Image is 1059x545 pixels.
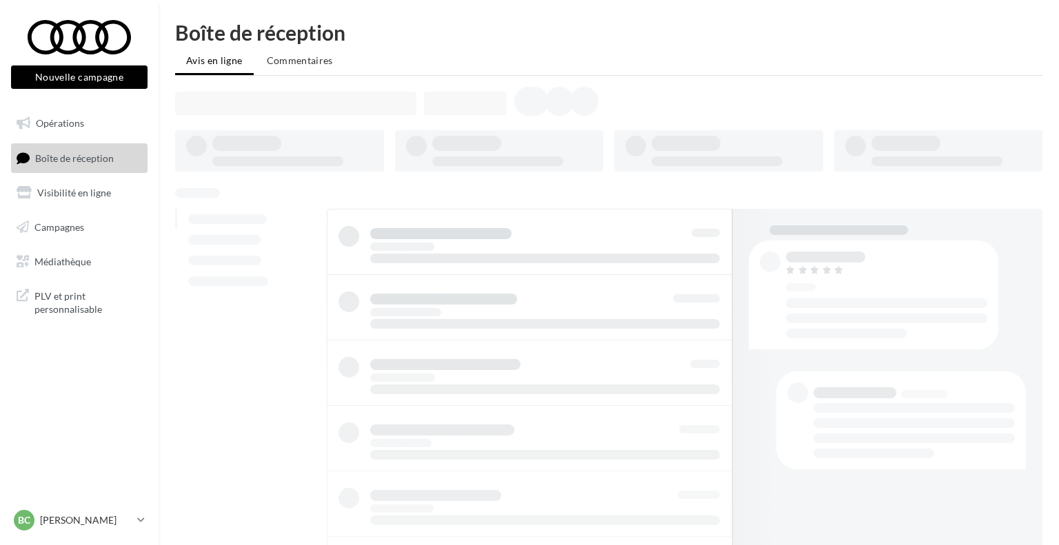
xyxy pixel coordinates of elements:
a: Opérations [8,109,150,138]
span: BC [18,513,30,527]
span: Campagnes [34,221,84,233]
a: Visibilité en ligne [8,178,150,207]
span: Commentaires [267,54,333,66]
span: PLV et print personnalisable [34,287,142,316]
span: Opérations [36,117,84,129]
a: PLV et print personnalisable [8,281,150,322]
a: Médiathèque [8,247,150,276]
a: BC [PERSON_NAME] [11,507,148,533]
span: Boîte de réception [35,152,114,163]
span: Visibilité en ligne [37,187,111,198]
p: [PERSON_NAME] [40,513,132,527]
button: Nouvelle campagne [11,65,148,89]
span: Médiathèque [34,255,91,267]
a: Campagnes [8,213,150,242]
div: Boîte de réception [175,22,1042,43]
a: Boîte de réception [8,143,150,173]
